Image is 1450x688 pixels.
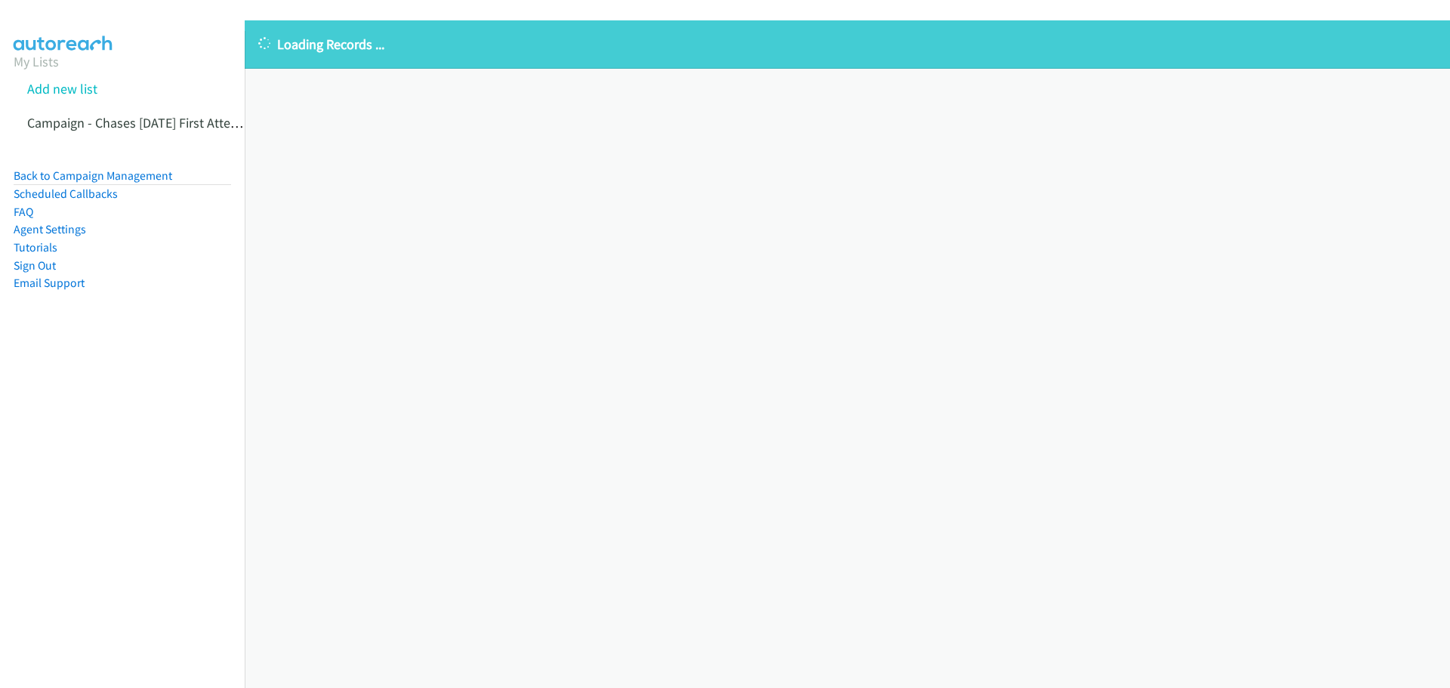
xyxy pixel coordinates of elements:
[14,168,172,183] a: Back to Campaign Management
[14,205,33,219] a: FAQ
[14,222,86,236] a: Agent Settings
[14,53,59,70] a: My Lists
[14,187,118,201] a: Scheduled Callbacks
[27,80,97,97] a: Add new list
[27,114,260,131] a: Campaign - Chases [DATE] First Attempts
[14,276,85,290] a: Email Support
[14,258,56,273] a: Sign Out
[14,240,57,255] a: Tutorials
[258,34,1436,54] p: Loading Records ...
